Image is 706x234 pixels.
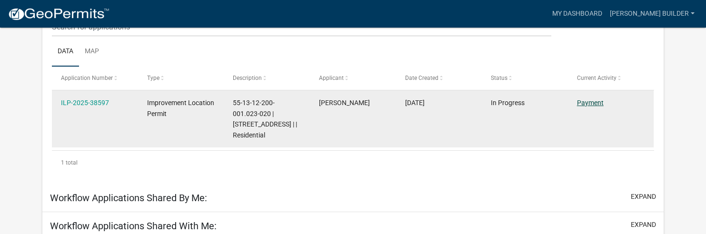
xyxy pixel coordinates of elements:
[52,151,654,175] div: 1 total
[52,37,79,67] a: Data
[577,75,617,81] span: Current Activity
[310,67,396,89] datatable-header-cell: Applicant
[224,67,310,89] datatable-header-cell: Description
[147,99,214,117] span: Improvement Location Permit
[606,5,698,23] a: [PERSON_NAME] Builder
[79,37,105,67] a: Map
[147,75,159,81] span: Type
[50,192,207,204] h5: Workflow Applications Shared By Me:
[548,5,606,23] a: My Dashboard
[631,220,656,230] button: expand
[61,75,113,81] span: Application Number
[52,67,138,89] datatable-header-cell: Application Number
[491,75,507,81] span: Status
[233,99,297,139] span: 55-13-12-200-001.023-020 | 3082 E INDIAN SUMMER LN | | Residential
[233,75,262,81] span: Description
[405,99,425,107] span: 09/04/2025
[577,99,604,107] a: Payment
[405,75,438,81] span: Date Created
[631,192,656,202] button: expand
[50,220,217,232] h5: Workflow Applications Shared With Me:
[319,99,370,107] span: Myra Johnson
[491,99,525,107] span: In Progress
[138,67,224,89] datatable-header-cell: Type
[61,99,109,107] a: ILP-2025-38597
[319,75,344,81] span: Applicant
[396,67,482,89] datatable-header-cell: Date Created
[482,67,568,89] datatable-header-cell: Status
[568,67,654,89] datatable-header-cell: Current Activity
